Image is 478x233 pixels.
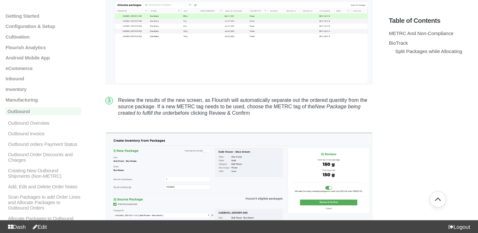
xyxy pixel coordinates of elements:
a: Cultivation [5,34,81,39]
a: Inventory [5,86,81,92]
a: Outbound Invoice [5,131,81,136]
a: Add, Edit and Delete Order Notes [5,184,81,189]
a: Outbound orders Payment Status [5,141,81,147]
a: Outbound Overview [5,120,81,126]
a: Manufacturing [5,97,81,102]
p: Outbound Order Discounts and Charges [7,152,81,163]
p: Add, Edit and Delete Order Notes [7,184,81,189]
a: Dash [5,224,26,230]
a: Creating New Outbound Shipments (Non-METRC) [5,168,81,179]
a: Configuration & Setup [5,23,81,29]
a: Android Mobile App [5,55,81,60]
a: eCommerce [5,65,81,71]
p: Outbound Overview [7,120,81,126]
a: Edit [30,224,47,230]
a: Inbound [5,76,81,81]
a: METRC And Non-Compliance [389,31,454,36]
p: Creating New Outbound Shipments (Non-METRC) [7,168,81,179]
p: Outbound orders Payment Status [7,141,81,147]
a: Getting Started [5,13,81,18]
p: Allocate Packages to Outbound Order [7,215,81,226]
a: Outbound [5,107,81,115]
section: Table of Contents [389,6,473,223]
li: Review the results of the new screen, as Flourish will automatically separate out the ordered qua... [116,92,373,121]
p: Outbound Invoice [7,131,81,136]
a: Outbound Order Discounts and Charges [5,152,81,163]
a: Split Packages while Allocating [395,49,462,54]
button: Go back to top of document [430,191,446,207]
p: Scan Packages to add Order Lines and Allocate Packages to Outbound Orders [7,194,81,211]
em: New Package being created to fulfill the order [118,104,361,116]
a: Scan Packages to add Order Lines and Allocate Packages to Outbound Orders [5,194,81,211]
a: BioTrack [389,40,408,46]
h5: Table of Contents [389,17,473,24]
a: Allocate Packages to Outbound Order [5,215,81,226]
a: Flourish Analytics [5,44,81,50]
